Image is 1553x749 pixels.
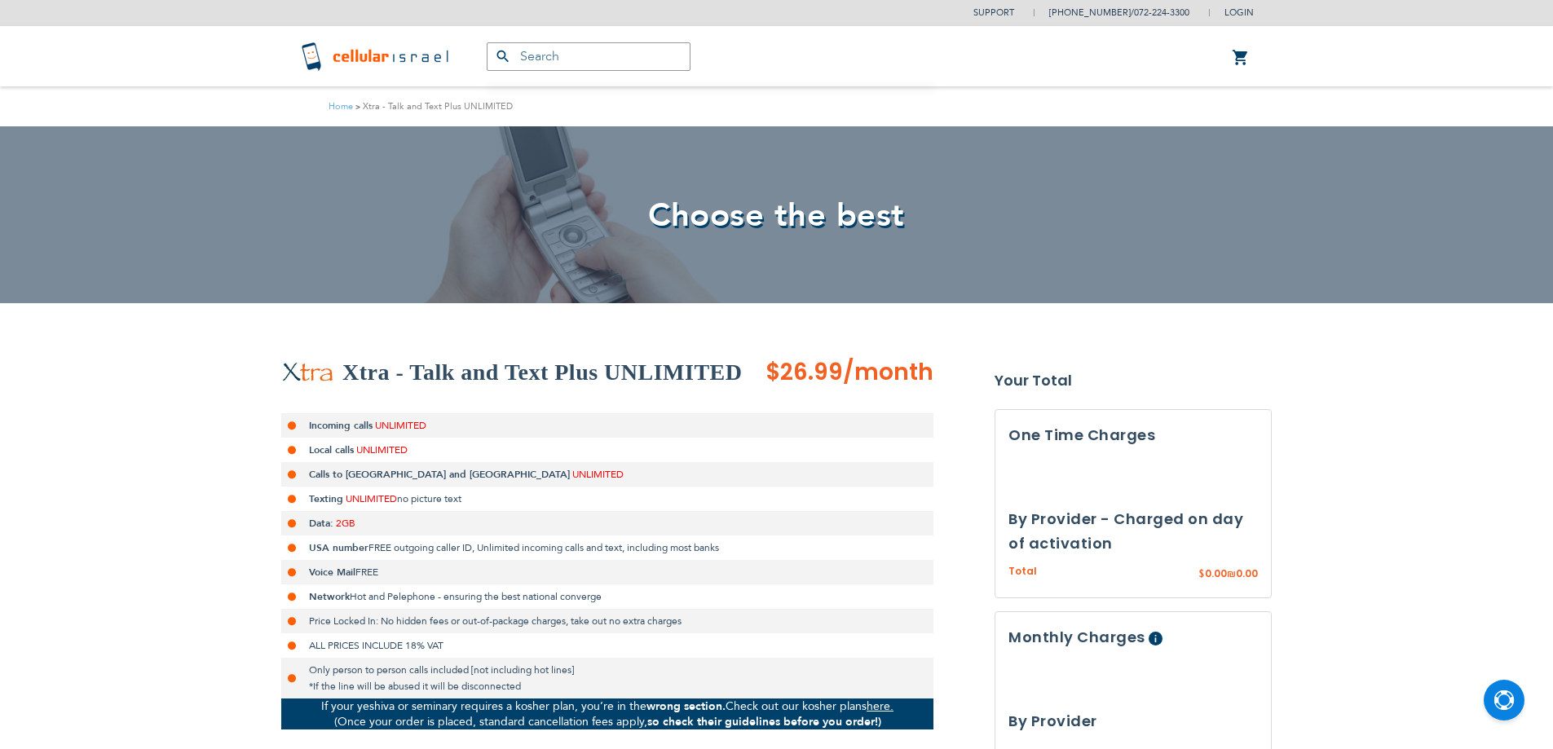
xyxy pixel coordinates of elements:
span: /month [843,356,933,389]
li: / [1033,1,1189,24]
strong: Voice Mail [309,566,355,579]
span: no picture text [397,492,461,505]
strong: Texting [309,492,343,505]
span: UNLIMITED [572,468,624,481]
a: Home [329,100,353,112]
strong: Data: [309,517,333,530]
span: ₪ [1227,567,1236,582]
h3: By Provider [1008,709,1258,734]
span: UNLIMITED [356,443,408,456]
input: Search [487,42,690,71]
img: Xtra - Talk and Text Plus UNLIMITED [281,362,334,383]
strong: USA number [309,541,368,554]
a: here. [867,698,893,714]
h3: By Provider - Charged on day of activation [1008,507,1258,556]
span: 0.00 [1236,566,1258,580]
li: ALL PRICES INCLUDE 18% VAT [281,633,933,658]
strong: Your Total [995,368,1272,393]
strong: Calls to [GEOGRAPHIC_DATA] and [GEOGRAPHIC_DATA] [309,468,570,481]
span: 0.00 [1205,566,1227,580]
h3: One Time Charges [1008,423,1258,447]
span: Help [1149,632,1163,645]
span: Login [1224,7,1254,19]
a: Support [973,7,1014,19]
span: FREE [355,566,378,579]
span: UNLIMITED [346,492,397,505]
span: Choose the best [648,193,905,238]
span: FREE outgoing caller ID, Unlimited incoming calls and text, including most banks [368,541,719,554]
a: 072-224-3300 [1134,7,1189,19]
h2: Xtra - Talk and Text Plus UNLIMITED [342,356,743,389]
span: Monthly Charges [1008,627,1145,647]
strong: so check their guidelines before you order!) [647,714,881,729]
strong: Network [309,590,350,603]
span: $ [1198,567,1205,582]
img: Cellular Israel [300,40,454,73]
li: Only person to person calls included [not including hot lines] *If the line will be abused it wil... [281,658,933,698]
p: If your yeshiva or seminary requires a kosher plan, you’re in the Check out our kosher plans (Onc... [281,698,933,729]
a: [PHONE_NUMBER] [1049,7,1131,19]
li: Price Locked In: No hidden fees or out-of-package charges, take out no extra charges [281,609,933,633]
strong: Incoming calls [309,419,373,432]
li: Xtra - Talk and Text Plus UNLIMITED [353,99,513,114]
span: 2GB [336,517,355,530]
span: UNLIMITED [375,419,426,432]
strong: wrong section. [646,698,726,714]
strong: Local calls [309,443,354,456]
span: Hot and Pelephone - ensuring the best national converge [350,590,602,603]
span: $26.99 [765,356,843,388]
span: Total [1008,564,1037,579]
